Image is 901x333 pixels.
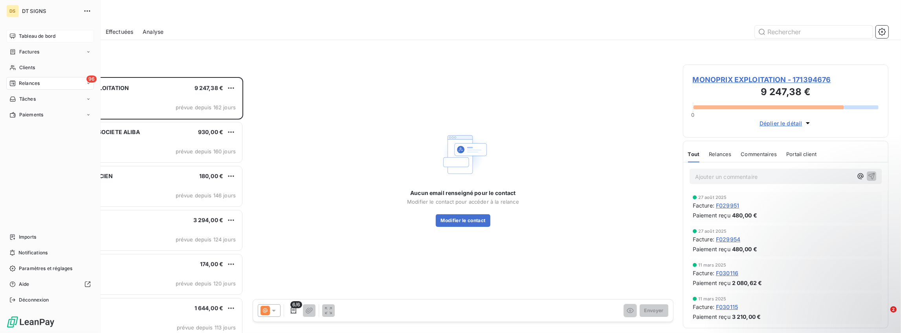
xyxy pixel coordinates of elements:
[19,96,36,103] span: Tâches
[693,211,730,219] span: Paiement reçu
[693,303,714,311] span: Facture :
[757,119,814,128] button: Déplier le détail
[6,5,19,17] div: DS
[693,85,879,101] h3: 9 247,38 €
[760,119,802,127] span: Déplier le détail
[693,245,730,253] span: Paiement reçu
[786,151,817,157] span: Portail client
[716,201,739,210] span: F029951
[19,48,39,55] span: Factures
[38,77,243,333] div: grid
[698,263,727,267] span: 11 mars 2025
[410,189,516,197] span: Aucun email renseigné pour le contact
[640,304,668,317] button: Envoyer
[716,235,740,243] span: F029954
[874,306,893,325] iframe: Intercom live chat
[709,151,731,157] span: Relances
[438,129,488,180] img: Empty state
[732,279,762,287] span: 2 080,62 €
[693,74,879,85] span: MONOPRIX EXPLOITATION - 171394676
[19,64,35,71] span: Clients
[176,280,236,287] span: prévue depuis 120 jours
[19,281,29,288] span: Aide
[436,214,490,227] button: Modifier le contact
[19,111,43,118] span: Paiements
[698,296,727,301] span: 11 mars 2025
[755,26,873,38] input: Rechercher
[18,249,48,256] span: Notifications
[716,269,738,277] span: F030116
[19,33,55,40] span: Tableau de bord
[732,245,757,253] span: 480,00 €
[176,148,236,155] span: prévue depuis 160 jours
[199,173,223,179] span: 180,00 €
[86,75,97,83] span: 96
[177,324,236,331] span: prévue depuis 113 jours
[698,229,727,234] span: 27 août 2025
[176,104,236,110] span: prévue depuis 162 jours
[693,269,714,277] span: Facture :
[200,261,223,267] span: 174,00 €
[176,236,236,243] span: prévue depuis 124 jours
[143,28,163,36] span: Analyse
[6,316,55,328] img: Logo LeanPay
[693,279,730,287] span: Paiement reçu
[19,80,40,87] span: Relances
[19,234,36,241] span: Imports
[693,235,714,243] span: Facture :
[716,303,738,311] span: F030115
[698,195,727,200] span: 27 août 2025
[890,306,897,313] span: 2
[732,313,761,321] span: 3 210,00 €
[693,201,714,210] span: Facture :
[19,296,49,304] span: Déconnexion
[193,217,224,223] span: 3 294,00 €
[198,129,223,135] span: 930,00 €
[106,28,134,36] span: Effectuées
[195,305,224,311] span: 1 644,00 €
[688,151,700,157] span: Tout
[693,313,730,321] span: Paiement reçu
[732,211,757,219] span: 480,00 €
[741,151,777,157] span: Commentaires
[692,112,695,118] span: 0
[6,278,94,291] a: Aide
[290,301,302,308] span: 6/6
[407,199,519,205] span: Modifier le contact pour accéder à la relance
[195,85,224,91] span: 9 247,38 €
[744,257,901,312] iframe: Intercom notifications message
[22,8,79,14] span: DT SIGNS
[19,265,72,272] span: Paramètres et réglages
[176,192,236,199] span: prévue depuis 146 jours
